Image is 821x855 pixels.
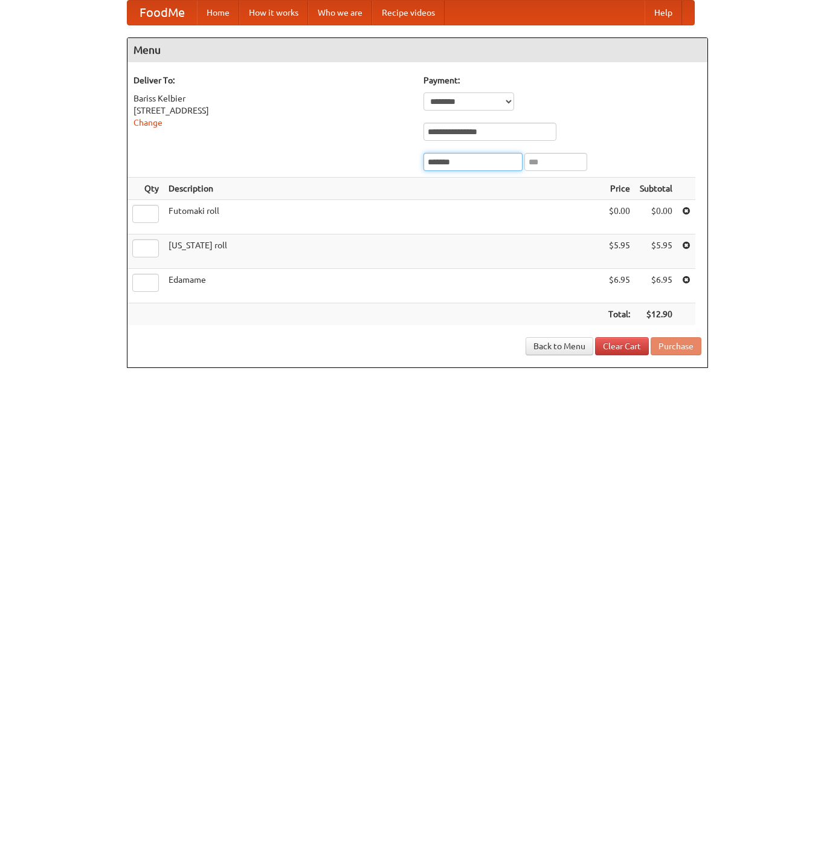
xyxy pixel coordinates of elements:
[635,178,677,200] th: Subtotal
[164,178,604,200] th: Description
[372,1,445,25] a: Recipe videos
[635,303,677,326] th: $12.90
[197,1,239,25] a: Home
[308,1,372,25] a: Who we are
[127,178,164,200] th: Qty
[604,303,635,326] th: Total:
[134,74,411,86] h5: Deliver To:
[635,269,677,303] td: $6.95
[127,1,197,25] a: FoodMe
[134,118,163,127] a: Change
[164,234,604,269] td: [US_STATE] roll
[635,200,677,234] td: $0.00
[423,74,701,86] h5: Payment:
[127,38,707,62] h4: Menu
[604,269,635,303] td: $6.95
[635,234,677,269] td: $5.95
[604,200,635,234] td: $0.00
[645,1,682,25] a: Help
[604,178,635,200] th: Price
[239,1,308,25] a: How it works
[164,269,604,303] td: Edamame
[595,337,649,355] a: Clear Cart
[604,234,635,269] td: $5.95
[651,337,701,355] button: Purchase
[134,105,411,117] div: [STREET_ADDRESS]
[164,200,604,234] td: Futomaki roll
[134,92,411,105] div: Bariss Kelbier
[526,337,593,355] a: Back to Menu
